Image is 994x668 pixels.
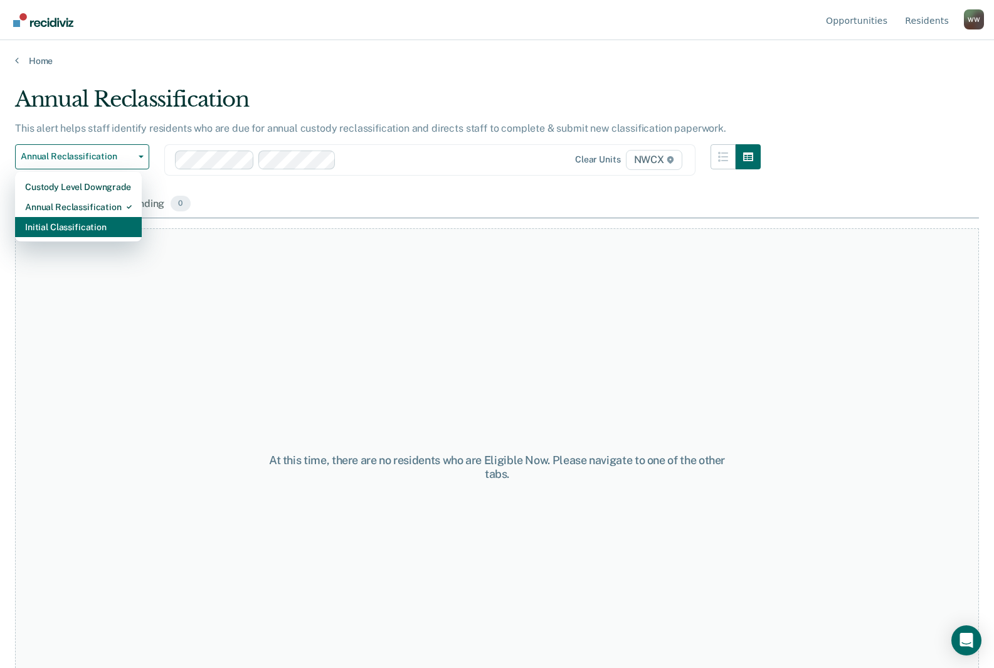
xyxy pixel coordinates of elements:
span: Annual Reclassification [21,151,134,162]
span: NWCX [626,150,682,170]
a: Home [15,55,979,66]
div: Initial Classification [25,217,132,237]
div: Annual Reclassification [15,87,761,122]
div: Clear units [575,154,621,165]
span: 0 [171,196,190,212]
div: Open Intercom Messenger [951,625,981,655]
div: W W [964,9,984,29]
div: Custody Level Downgrade [25,177,132,197]
div: At this time, there are no residents who are Eligible Now. Please navigate to one of the other tabs. [256,453,738,480]
img: Recidiviz [13,13,73,27]
div: Dropdown Menu [15,172,142,242]
div: Pending0 [124,191,193,218]
div: Annual Reclassification [25,197,132,217]
button: Annual Reclassification [15,144,149,169]
button: Profile dropdown button [964,9,984,29]
p: This alert helps staff identify residents who are due for annual custody reclassification and dir... [15,122,726,134]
